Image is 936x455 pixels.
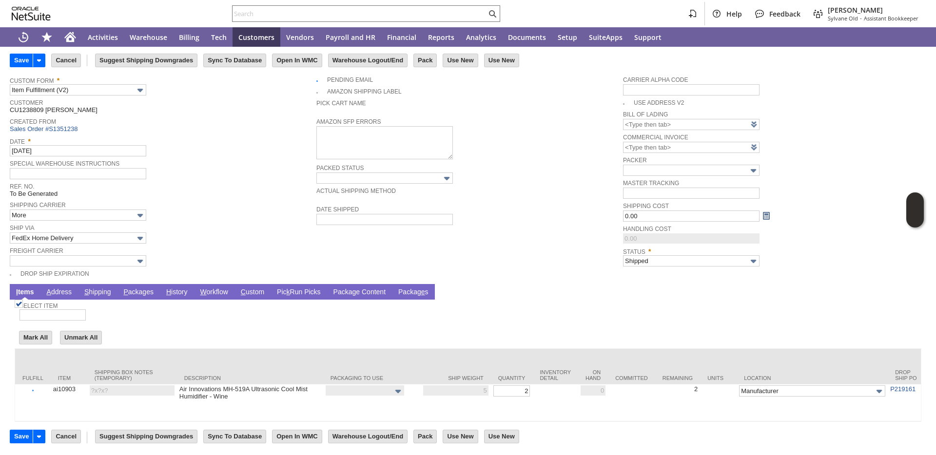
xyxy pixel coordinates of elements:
[41,31,53,43] svg: Shortcuts
[623,119,760,130] input: <Type then tab>
[381,27,422,47] a: Financial
[396,288,431,297] a: Packages
[95,369,170,381] div: Shipping Box Notes (Temporary)
[10,202,66,209] a: Shipping Carrier
[14,288,37,297] a: Items
[558,33,577,42] span: Setup
[135,85,146,96] img: More Options
[10,190,58,197] span: To Be Generated
[739,385,885,397] input: Manufacturer
[82,288,114,297] a: Shipping
[47,288,51,296] span: A
[628,27,667,47] a: Support
[10,125,80,133] a: Sales Order #S1351238
[238,33,274,42] span: Customers
[327,88,402,95] a: Amazon Shipping Label
[10,232,146,244] input: FedEx Home Delivery
[414,430,436,443] input: Pack
[22,375,43,381] div: Fulfill
[890,385,916,393] a: P219161
[124,27,173,47] a: Warehouse
[387,33,416,42] span: Financial
[96,430,197,443] input: Suggest Shipping Downgrades
[121,288,156,297] a: Packages
[18,31,29,43] svg: Recent Records
[623,157,646,164] a: Packer
[58,27,82,47] a: Home
[16,288,18,296] span: I
[421,288,425,296] span: e
[177,384,323,421] td: Air Innovations MH-519A Ultrasonic Cool Mist Humidifier - Wine
[233,8,487,19] input: Search
[58,375,80,381] div: Item
[331,288,388,297] a: Package Content
[164,288,190,297] a: History
[623,134,688,141] a: Commercial Invoice
[135,233,146,244] img: More Options
[211,33,227,42] span: Tech
[634,33,662,42] span: Support
[498,375,526,381] div: Quantity
[326,33,375,42] span: Payroll and HR
[655,384,700,421] td: 2
[352,288,356,296] span: g
[273,54,322,67] input: Open In WMC
[173,27,205,47] a: Billing
[583,27,628,47] a: SuiteApps
[135,210,146,221] img: More Options
[18,390,48,391] input: Fulfill
[502,27,552,47] a: Documents
[273,430,322,443] input: Open In WMC
[10,160,119,167] a: Special Warehouse Instructions
[864,15,918,22] span: Assistant Bookkeeper
[44,288,74,297] a: Address
[329,430,407,443] input: Warehouse Logout/End
[485,430,519,443] input: Use New
[422,27,460,47] a: Reports
[10,77,54,84] a: Custom Form
[540,369,571,381] div: Inventory Detail
[166,288,171,296] span: H
[19,331,52,344] input: Mark All
[12,27,35,47] a: Recent Records
[874,386,885,397] img: More Options
[316,100,366,107] a: Pick Cart Name
[828,15,858,22] span: Sylvane Old
[707,375,729,381] div: Units
[331,375,413,381] div: Packaging to Use
[414,54,436,67] input: Pack
[485,54,519,67] input: Use New
[96,54,197,67] input: Suggest Shipping Downgrades
[205,27,233,47] a: Tech
[287,288,290,296] span: k
[10,54,33,67] input: Save
[623,180,679,187] a: Master Tracking
[320,27,381,47] a: Payroll and HR
[615,375,648,381] div: Committed
[443,430,477,443] input: Use New
[761,210,772,221] a: Calculate
[10,118,56,125] a: Created From
[329,54,407,67] input: Warehouse Logout/End
[460,27,502,47] a: Analytics
[12,7,51,20] svg: logo
[82,27,124,47] a: Activities
[204,430,266,443] input: Sync To Database
[428,375,484,381] div: Ship Weight
[241,288,246,296] span: C
[744,375,880,381] div: Location
[316,188,396,194] a: Actual Shipping Method
[906,210,924,228] span: Oracle Guided Learning Widget. To move around, please hold and drag
[623,248,645,255] a: Status
[52,430,80,443] input: Cancel
[198,288,231,297] a: Workflow
[233,27,280,47] a: Customers
[828,5,918,15] span: [PERSON_NAME]
[663,375,693,381] div: Remaining
[10,106,97,114] span: CU1238809 [PERSON_NAME]
[769,9,800,19] span: Feedback
[204,54,266,67] input: Sync To Database
[428,33,454,42] span: Reports
[238,288,267,297] a: Custom
[623,111,668,118] a: Bill Of Lading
